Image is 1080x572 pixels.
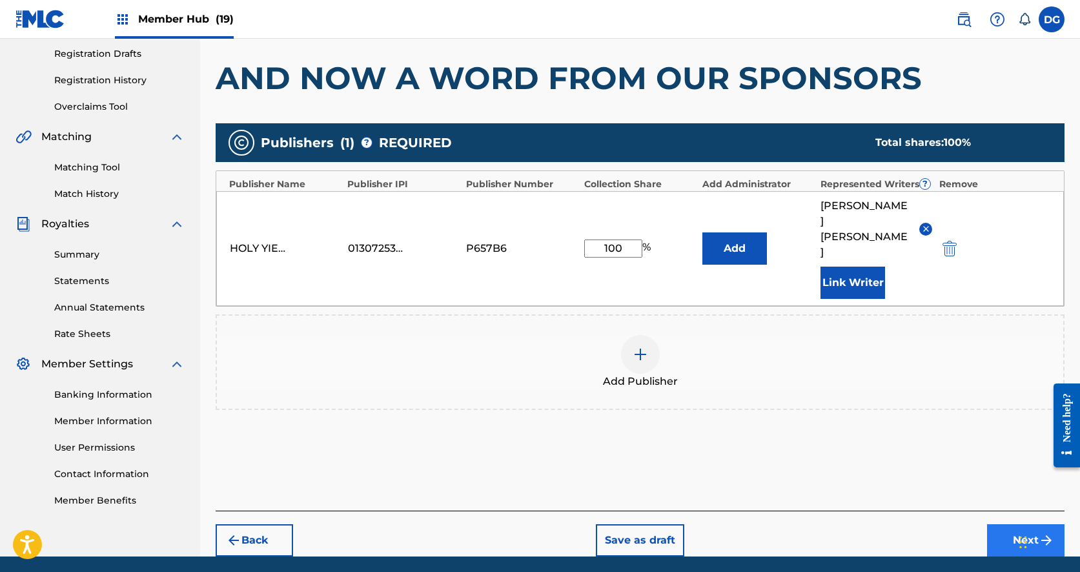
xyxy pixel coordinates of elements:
[15,10,65,28] img: MLC Logo
[15,216,31,232] img: Royalties
[987,524,1065,557] button: Next
[216,524,293,557] button: Back
[1019,523,1027,562] div: Drag
[920,179,930,189] span: ?
[921,224,931,234] img: remove-from-list-button
[54,414,185,428] a: Member Information
[169,129,185,145] img: expand
[939,178,1051,191] div: Remove
[229,178,341,191] div: Publisher Name
[54,274,185,288] a: Statements
[379,133,452,152] span: REQUIRED
[820,267,885,299] button: Link Writer
[1015,510,1080,572] iframe: Chat Widget
[603,374,678,389] span: Add Publisher
[138,12,234,26] span: Member Hub
[54,100,185,114] a: Overclaims Tool
[54,47,185,61] a: Registration Drafts
[226,533,241,548] img: 7ee5dd4eb1f8a8e3ef2f.svg
[54,494,185,507] a: Member Benefits
[169,216,185,232] img: expand
[41,129,92,145] span: Matching
[234,135,249,150] img: publishers
[54,74,185,87] a: Registration History
[54,441,185,455] a: User Permissions
[633,347,648,362] img: add
[1039,6,1065,32] div: User Menu
[216,13,234,25] span: (19)
[1044,372,1080,478] iframe: Resource Center
[820,178,932,191] div: Represented Writers
[54,301,185,314] a: Annual Statements
[54,248,185,261] a: Summary
[15,129,32,145] img: Matching
[596,524,684,557] button: Save as draft
[984,6,1010,32] div: Help
[54,187,185,201] a: Match History
[702,232,767,265] button: Add
[347,178,459,191] div: Publisher IPI
[1018,13,1031,26] div: Notifications
[340,133,354,152] span: ( 1 )
[15,356,31,372] img: Member Settings
[951,6,977,32] a: Public Search
[41,356,133,372] span: Member Settings
[54,161,185,174] a: Matching Tool
[54,467,185,481] a: Contact Information
[54,327,185,341] a: Rate Sheets
[466,178,578,191] div: Publisher Number
[41,216,89,232] span: Royalties
[702,178,814,191] div: Add Administrator
[54,388,185,402] a: Banking Information
[261,133,334,152] span: Publishers
[362,138,372,148] span: ?
[942,241,957,256] img: 12a2ab48e56ec057fbd8.svg
[990,12,1005,27] img: help
[169,356,185,372] img: expand
[956,12,972,27] img: search
[944,136,971,148] span: 100 %
[875,135,1039,150] div: Total shares:
[642,240,654,258] span: %
[216,59,1065,97] h1: AND NOW A WORD FROM OUR SPONSORS
[820,198,910,260] span: [PERSON_NAME] [PERSON_NAME]
[115,12,130,27] img: Top Rightsholders
[584,178,696,191] div: Collection Share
